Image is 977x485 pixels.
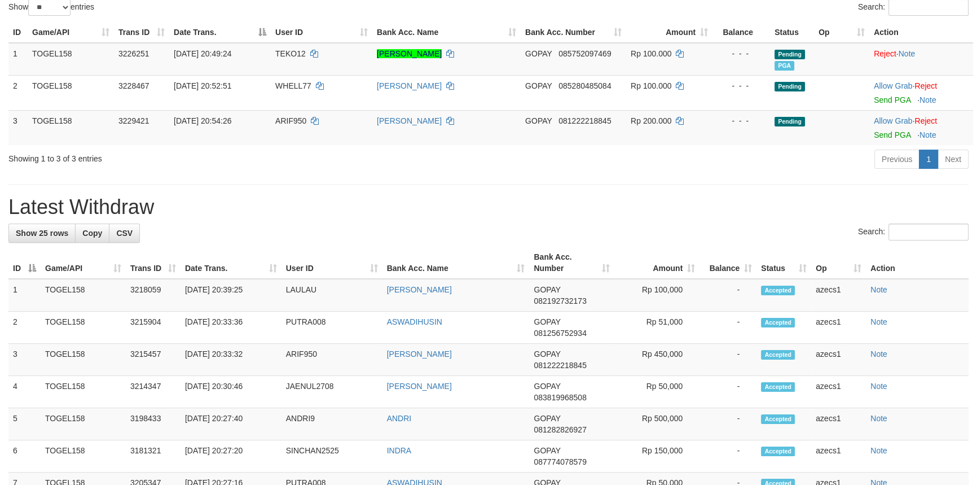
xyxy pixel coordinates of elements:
th: Amount: activate to sort column ascending [614,247,699,279]
th: User ID: activate to sort column ascending [271,22,372,43]
td: Rp 450,000 [614,344,699,376]
a: Note [919,95,936,104]
td: TOGEL158 [28,43,114,76]
td: 3214347 [126,376,181,408]
td: [DATE] 20:30:46 [181,376,281,408]
th: Bank Acc. Number: activate to sort column ascending [529,247,614,279]
th: Date Trans.: activate to sort column ascending [181,247,281,279]
span: [DATE] 20:49:24 [174,49,231,58]
th: Amount: activate to sort column ascending [626,22,712,43]
span: Copy [82,229,102,238]
td: - [699,279,756,312]
td: TOGEL158 [41,408,126,440]
a: Reject [874,49,896,58]
div: Showing 1 to 3 of 3 entries [8,148,399,164]
td: 1 [8,279,41,312]
a: 1 [919,150,938,169]
td: 2 [8,75,28,110]
a: ASWADIHUSIN [387,317,442,326]
span: GOPAY [525,49,552,58]
td: - [699,312,756,344]
span: Copy 081282826927 to clipboard [534,425,586,434]
td: TOGEL158 [28,75,114,110]
a: CSV [109,224,140,243]
th: Game/API: activate to sort column ascending [41,247,126,279]
td: TOGEL158 [28,110,114,145]
a: Copy [75,224,109,243]
td: - [699,408,756,440]
td: [DATE] 20:33:32 [181,344,281,376]
th: Op: activate to sort column ascending [811,247,866,279]
span: Rp 100.000 [631,49,671,58]
a: ANDRI [387,414,412,423]
span: Rp 100.000 [631,81,671,90]
td: TOGEL158 [41,440,126,473]
input: Search: [888,224,969,241]
th: Balance: activate to sort column ascending [699,247,756,279]
td: · [869,110,973,145]
a: [PERSON_NAME] [377,81,442,90]
span: Marked by azecs1 [774,61,794,71]
th: Bank Acc. Number: activate to sort column ascending [521,22,626,43]
span: 3226251 [118,49,149,58]
td: 6 [8,440,41,473]
a: Send PGA [874,95,910,104]
td: · [869,75,973,110]
a: INDRA [387,446,412,455]
span: Copy 081256752934 to clipboard [534,329,586,338]
span: CSV [116,229,133,238]
span: TEKO12 [275,49,306,58]
a: Show 25 rows [8,224,76,243]
span: 3228467 [118,81,149,90]
th: Trans ID: activate to sort column ascending [114,22,169,43]
span: Copy 081222218845 to clipboard [534,361,586,370]
td: 3218059 [126,279,181,312]
a: Note [899,49,916,58]
a: Note [870,285,887,294]
td: Rp 50,000 [614,376,699,408]
a: Allow Grab [874,81,912,90]
span: [DATE] 20:52:51 [174,81,231,90]
td: SINCHAN2525 [281,440,382,473]
td: Rp 100,000 [614,279,699,312]
td: · [869,43,973,76]
a: Note [870,414,887,423]
td: 5 [8,408,41,440]
td: JAENUL2708 [281,376,382,408]
td: 3181321 [126,440,181,473]
td: 4 [8,376,41,408]
span: GOPAY [534,446,560,455]
td: [DATE] 20:27:20 [181,440,281,473]
a: Note [919,130,936,139]
span: Copy 082192732173 to clipboard [534,296,586,305]
span: Copy 087774078579 to clipboard [534,457,586,466]
td: - [699,440,756,473]
a: [PERSON_NAME] [377,49,442,58]
td: TOGEL158 [41,279,126,312]
span: Accepted [761,350,795,360]
span: Accepted [761,286,795,295]
span: ARIF950 [275,116,306,125]
span: GOPAY [534,349,560,359]
span: GOPAY [525,116,552,125]
span: WHELL77 [275,81,311,90]
th: Op: activate to sort column ascending [814,22,869,43]
a: [PERSON_NAME] [387,349,452,359]
span: Pending [774,82,805,91]
th: Game/API: activate to sort column ascending [28,22,114,43]
th: Bank Acc. Name: activate to sort column ascending [372,22,521,43]
th: Status [770,22,814,43]
span: GOPAY [534,285,560,294]
h1: Latest Withdraw [8,196,969,219]
span: Accepted [761,382,795,392]
td: LAULAU [281,279,382,312]
td: Rp 150,000 [614,440,699,473]
span: Copy 081222218845 to clipboard [558,116,611,125]
th: Bank Acc. Name: activate to sort column ascending [382,247,530,279]
span: Pending [774,117,805,126]
td: azecs1 [811,344,866,376]
span: Accepted [761,318,795,327]
a: [PERSON_NAME] [387,285,452,294]
th: Trans ID: activate to sort column ascending [126,247,181,279]
a: Send PGA [874,130,910,139]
